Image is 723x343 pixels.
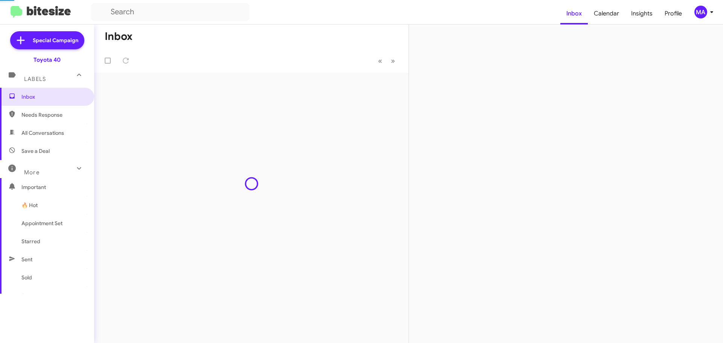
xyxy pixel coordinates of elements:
[24,169,40,176] span: More
[21,256,32,263] span: Sent
[91,3,249,21] input: Search
[21,274,32,281] span: Sold
[688,6,715,18] button: MA
[386,53,400,69] button: Next
[21,129,64,137] span: All Conversations
[374,53,387,69] button: Previous
[21,93,85,101] span: Inbox
[21,111,85,119] span: Needs Response
[21,220,63,227] span: Appointment Set
[659,3,688,24] a: Profile
[588,3,625,24] a: Calendar
[21,238,40,245] span: Starred
[694,6,707,18] div: MA
[21,183,85,191] span: Important
[33,37,78,44] span: Special Campaign
[625,3,659,24] a: Insights
[21,201,38,209] span: 🔥 Hot
[374,53,400,69] nav: Page navigation example
[105,30,133,43] h1: Inbox
[21,292,61,299] span: Sold Responded
[24,76,46,82] span: Labels
[21,147,50,155] span: Save a Deal
[560,3,588,24] a: Inbox
[34,56,61,64] div: Toyota 40
[10,31,84,49] a: Special Campaign
[391,56,395,66] span: »
[378,56,382,66] span: «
